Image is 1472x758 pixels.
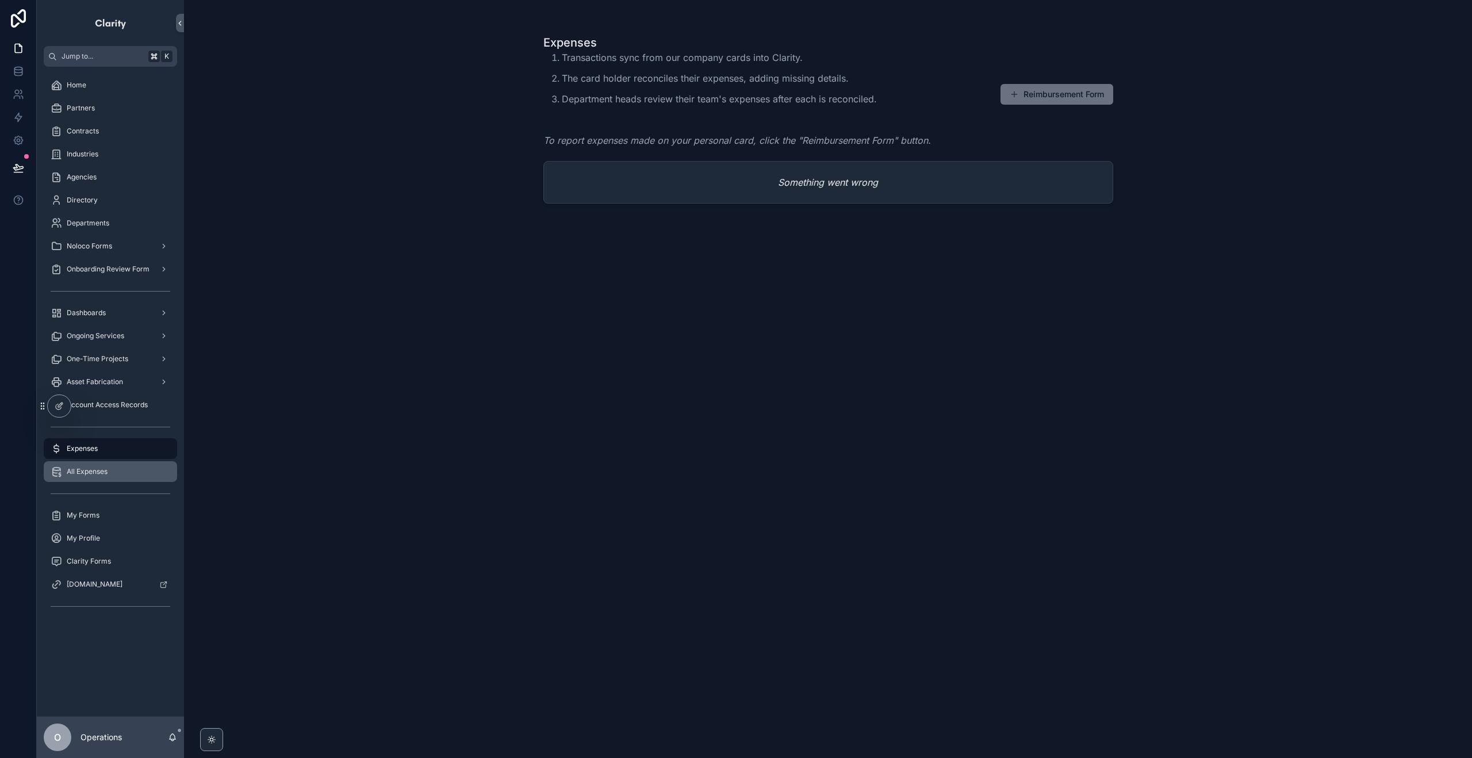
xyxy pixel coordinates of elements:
a: My Forms [44,505,177,526]
a: My Profile [44,528,177,549]
span: My Profile [67,534,100,543]
span: O [54,730,61,744]
a: Onboarding Review Form [44,259,177,280]
a: Departments [44,213,177,233]
span: Agencies [67,173,97,182]
p: ‎ [543,113,931,127]
em: To report expenses made on your personal card, click the "Reimbursement Form" button. [543,135,931,146]
em: Something went wrong [778,175,878,189]
span: Jump to... [62,52,144,61]
span: Industries [67,150,98,159]
span: Home [67,81,86,90]
span: Account Access Records [67,400,148,409]
h1: Expenses [543,35,931,51]
span: Noloco Forms [67,242,112,251]
a: Noloco Forms [44,236,177,257]
a: Asset Fabrication [44,372,177,392]
a: Clarity Forms [44,551,177,572]
span: Ongoing Services [67,331,124,340]
span: Departments [67,219,109,228]
span: K [162,52,171,61]
span: Contracts [67,127,99,136]
a: Home [44,75,177,95]
a: Partners [44,98,177,118]
p: Transactions sync from our company cards into Clarity. [562,51,931,64]
span: Clarity Forms [67,557,111,566]
a: One-Time Projects [44,349,177,369]
p: Operations [80,732,122,743]
span: All Expenses [67,467,108,476]
a: Agencies [44,167,177,187]
span: One-Time Projects [67,354,128,363]
a: Account Access Records [44,395,177,415]
span: [DOMAIN_NAME] [67,580,122,589]
span: Expenses [67,444,98,453]
a: Ongoing Services [44,326,177,346]
a: Expenses [44,438,177,459]
div: scrollable content [37,67,184,630]
a: Industries [44,144,177,164]
button: Jump to...K [44,46,177,67]
span: Partners [67,104,95,113]
span: Directory [67,196,98,205]
a: Dashboards [44,303,177,323]
a: Directory [44,190,177,210]
img: App logo [94,14,127,32]
span: Onboarding Review Form [67,265,149,274]
a: [DOMAIN_NAME] [44,574,177,595]
span: Dashboards [67,308,106,317]
a: All Expenses [44,461,177,482]
span: Asset Fabrication [67,377,123,386]
span: My Forms [67,511,99,520]
p: Department heads review their team's expenses after each is reconciled. [562,92,931,106]
a: Contracts [44,121,177,141]
p: The card holder reconciles their expenses, adding missing details. [562,71,931,85]
button: Reimbursement Form [1000,84,1113,105]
